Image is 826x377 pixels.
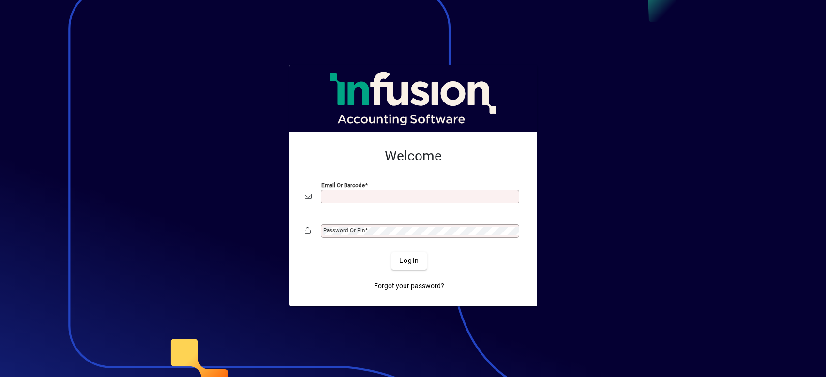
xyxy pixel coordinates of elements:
button: Login [391,252,427,270]
span: Forgot your password? [374,281,444,291]
span: Login [399,256,419,266]
a: Forgot your password? [370,277,448,295]
mat-label: Password or Pin [323,227,365,233]
h2: Welcome [305,148,522,164]
mat-label: Email or Barcode [321,181,365,188]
